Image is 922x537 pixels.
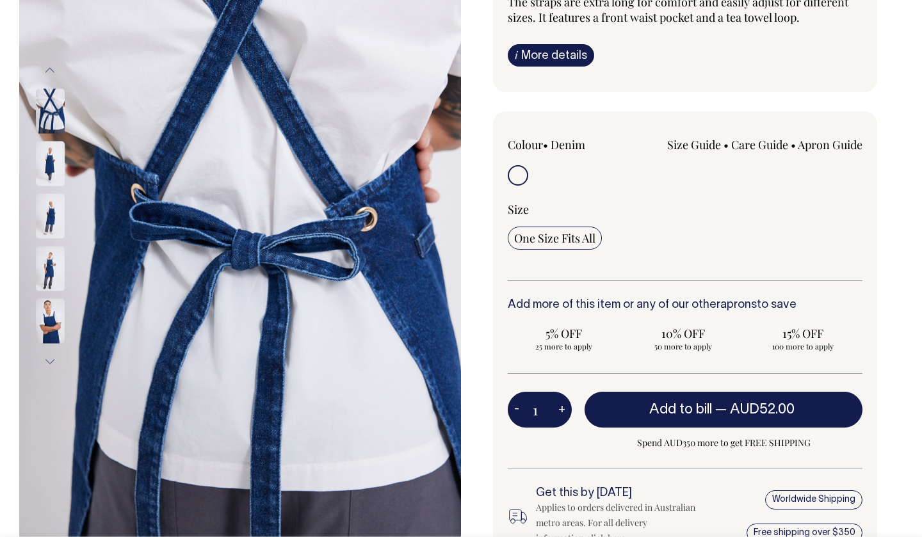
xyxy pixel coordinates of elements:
[514,230,595,246] span: One Size Fits All
[508,397,526,422] button: -
[508,137,650,152] div: Colour
[36,89,65,134] img: denim
[585,435,862,451] span: Spend AUD350 more to get FREE SHIPPING
[508,227,602,250] input: One Size Fits All
[514,326,613,341] span: 5% OFF
[720,300,757,310] a: aprons
[36,299,65,344] img: denim
[543,137,548,152] span: •
[508,44,594,67] a: iMore details
[40,348,60,376] button: Next
[508,202,862,217] div: Size
[724,137,729,152] span: •
[730,403,795,416] span: AUD52.00
[798,137,862,152] a: Apron Guide
[627,322,740,355] input: 10% OFF 50 more to apply
[634,326,733,341] span: 10% OFF
[731,137,788,152] a: Care Guide
[551,137,585,152] label: Denim
[634,341,733,351] span: 50 more to apply
[649,403,712,416] span: Add to bill
[552,397,572,422] button: +
[715,403,798,416] span: —
[536,487,701,500] h6: Get this by [DATE]
[753,341,852,351] span: 100 more to apply
[40,56,60,85] button: Previous
[514,341,613,351] span: 25 more to apply
[36,246,65,291] img: denim
[36,194,65,239] img: denim
[753,326,852,341] span: 15% OFF
[667,137,721,152] a: Size Guide
[508,299,862,312] h6: Add more of this item or any of our other to save
[508,322,620,355] input: 5% OFF 25 more to apply
[747,322,859,355] input: 15% OFF 100 more to apply
[515,48,518,61] span: i
[36,141,65,186] img: denim
[585,392,862,428] button: Add to bill —AUD52.00
[791,137,796,152] span: •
